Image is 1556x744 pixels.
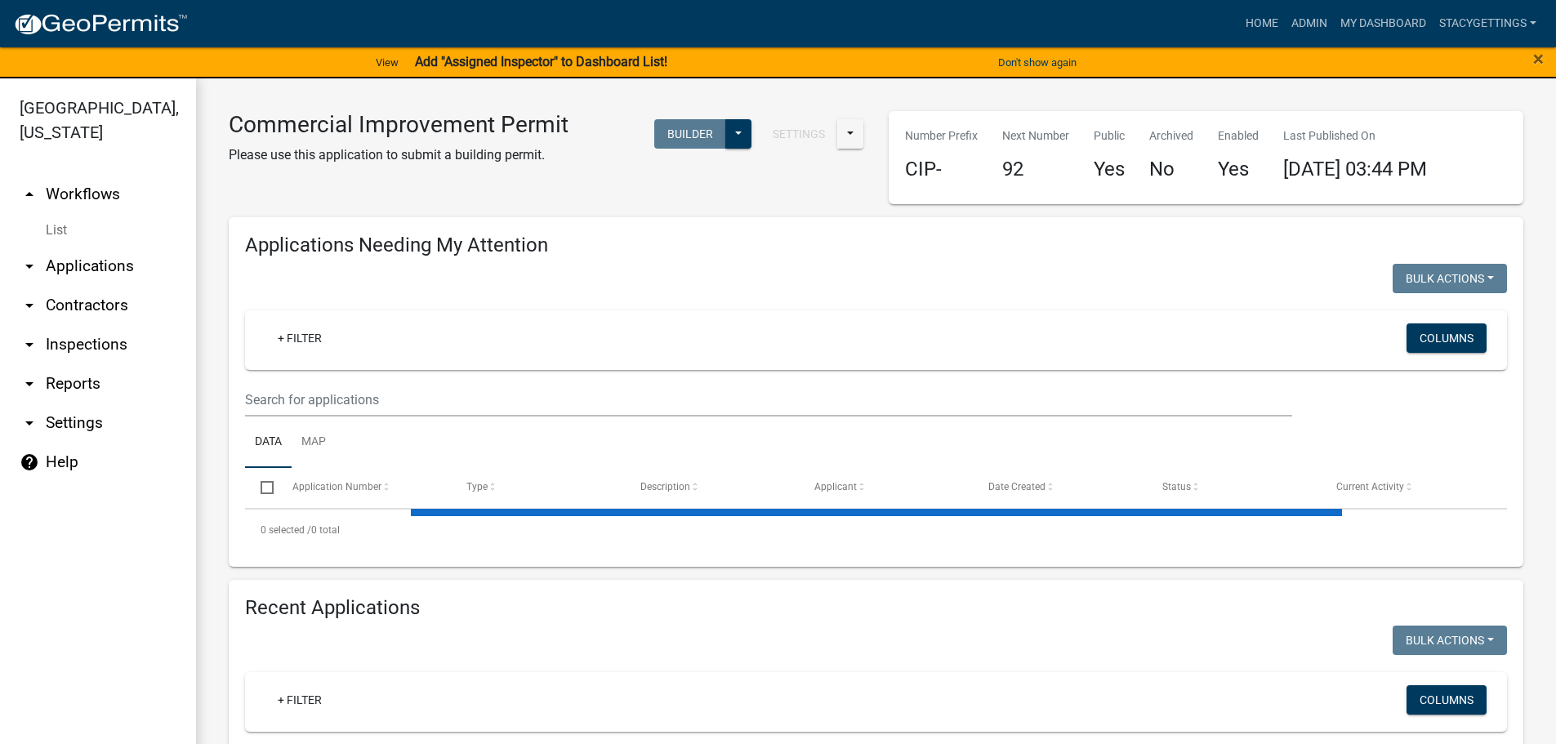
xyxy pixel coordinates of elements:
[1094,158,1125,181] h4: Yes
[415,54,667,69] strong: Add "Assigned Inspector" to Dashboard List!
[1407,323,1487,353] button: Columns
[1162,481,1191,492] span: Status
[654,119,726,149] button: Builder
[261,524,311,536] span: 0 selected /
[229,111,568,139] h3: Commercial Improvement Permit
[1334,8,1433,39] a: My Dashboard
[1239,8,1285,39] a: Home
[245,510,1507,550] div: 0 total
[292,417,336,469] a: Map
[1218,127,1259,145] p: Enabled
[369,49,405,76] a: View
[988,481,1046,492] span: Date Created
[799,468,973,507] datatable-header-cell: Applicant
[1321,468,1495,507] datatable-header-cell: Current Activity
[1433,8,1543,39] a: StacyGettings
[905,158,978,181] h4: CIP-
[814,481,857,492] span: Applicant
[245,417,292,469] a: Data
[1147,468,1321,507] datatable-header-cell: Status
[245,234,1507,257] h4: Applications Needing My Attention
[640,481,690,492] span: Description
[20,452,39,472] i: help
[245,383,1292,417] input: Search for applications
[20,296,39,315] i: arrow_drop_down
[1283,127,1427,145] p: Last Published On
[245,468,276,507] datatable-header-cell: Select
[1149,158,1193,181] h4: No
[1533,49,1544,69] button: Close
[450,468,624,507] datatable-header-cell: Type
[905,127,978,145] p: Number Prefix
[1407,685,1487,715] button: Columns
[1393,626,1507,655] button: Bulk Actions
[1094,127,1125,145] p: Public
[20,413,39,433] i: arrow_drop_down
[265,685,335,715] a: + Filter
[20,185,39,204] i: arrow_drop_up
[1393,264,1507,293] button: Bulk Actions
[973,468,1147,507] datatable-header-cell: Date Created
[1533,47,1544,70] span: ×
[276,468,450,507] datatable-header-cell: Application Number
[625,468,799,507] datatable-header-cell: Description
[265,323,335,353] a: + Filter
[20,374,39,394] i: arrow_drop_down
[760,119,838,149] button: Settings
[20,335,39,354] i: arrow_drop_down
[1002,158,1069,181] h4: 92
[992,49,1083,76] button: Don't show again
[1283,158,1427,180] span: [DATE] 03:44 PM
[1218,158,1259,181] h4: Yes
[20,256,39,276] i: arrow_drop_down
[229,145,568,165] p: Please use this application to submit a building permit.
[1285,8,1334,39] a: Admin
[466,481,488,492] span: Type
[245,596,1507,620] h4: Recent Applications
[292,481,381,492] span: Application Number
[1149,127,1193,145] p: Archived
[1002,127,1069,145] p: Next Number
[1336,481,1404,492] span: Current Activity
